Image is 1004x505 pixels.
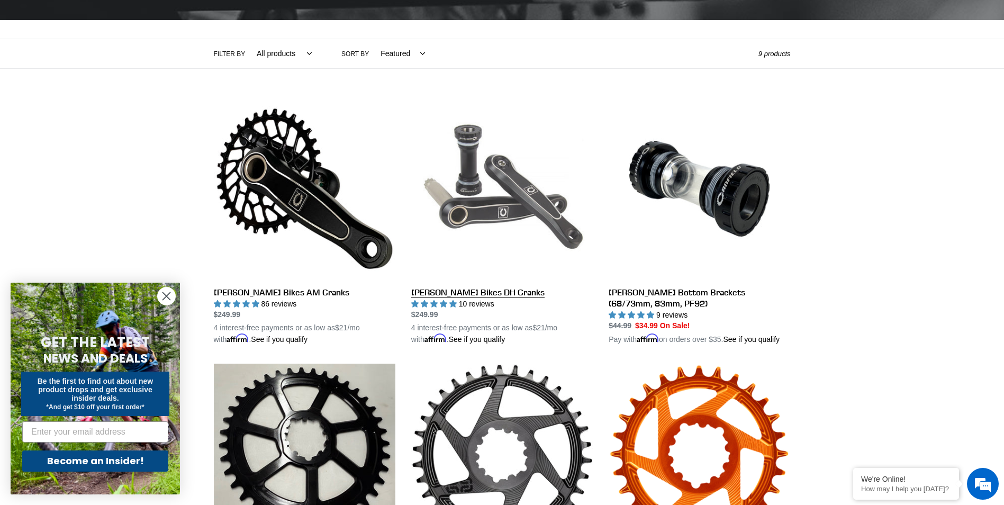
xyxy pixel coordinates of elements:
[38,377,153,402] span: Be the first to find out about new product drops and get exclusive insider deals.
[861,485,951,493] p: How may I help you today?
[341,49,369,59] label: Sort by
[43,350,148,367] span: NEWS AND DEALS
[214,49,246,59] label: Filter by
[22,450,168,472] button: Become an Insider!
[41,333,150,352] span: GET THE LATEST
[861,475,951,483] div: We're Online!
[22,421,168,443] input: Enter your email address
[758,50,791,58] span: 9 products
[46,403,144,411] span: *And get $10 off your first order*
[157,287,176,305] button: Close dialog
